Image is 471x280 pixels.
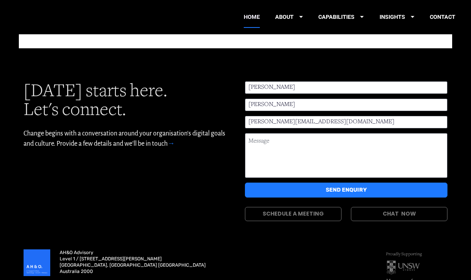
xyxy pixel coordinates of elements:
[430,6,455,28] a: CONTACT
[60,250,206,274] span: AH&O Advisory Level 1 / [STREET_ADDRESS][PERSON_NAME] [GEOGRAPHIC_DATA], [GEOGRAPHIC_DATA] [GEOGR...
[168,140,175,147] span: →
[245,116,447,128] input: Email
[24,130,226,147] span: Change begins with a conversation around your organisation's digital goals and culture. Provide a...
[245,81,447,94] input: Your Name
[318,6,364,28] a: CAPABILITIES
[245,99,447,111] input: Your Organisation
[275,6,303,28] a: ABOUT
[244,6,260,28] a: HOME
[245,183,447,197] button: SEND ENQUIRY
[380,6,414,28] a: INSIGHTS
[351,207,447,221] a: CHAT NOW
[24,83,167,120] span: [DATE] starts here. Let's connect.
[245,207,341,221] a: SCHEDULE A MEETING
